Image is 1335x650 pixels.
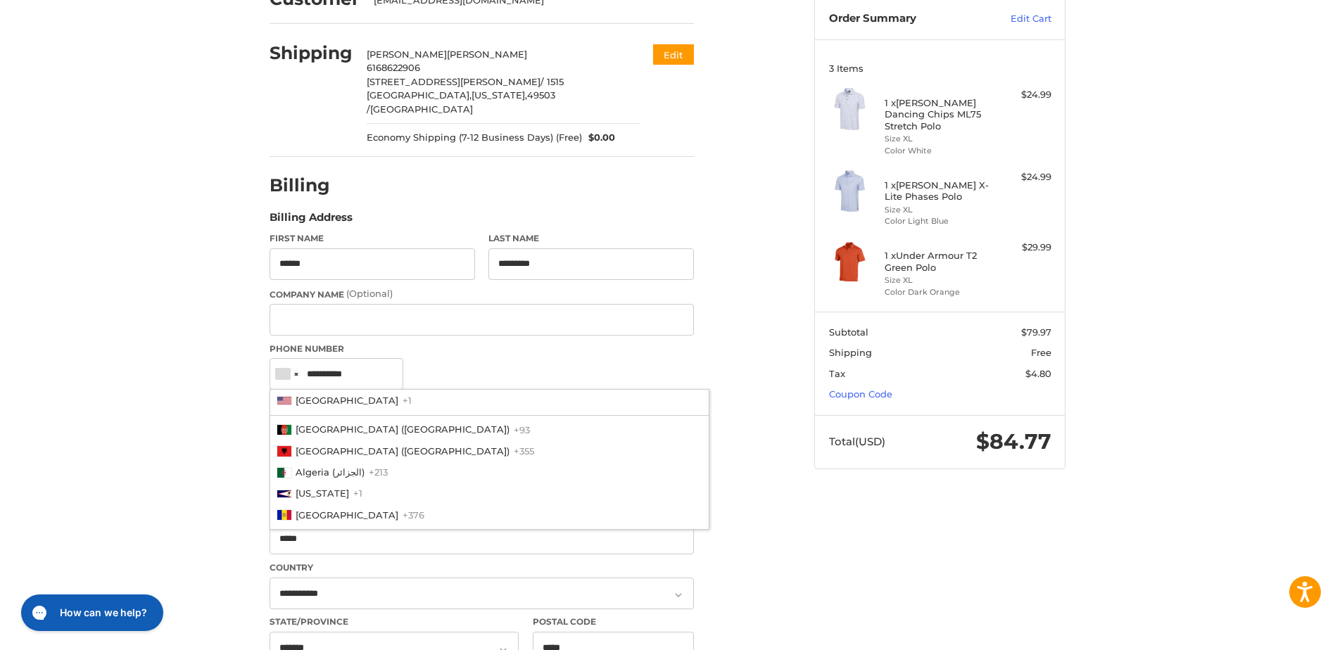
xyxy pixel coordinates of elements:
span: [GEOGRAPHIC_DATA] [296,395,398,406]
li: Size XL [885,204,992,216]
iframe: Gorgias live chat messenger [14,590,167,636]
span: Subtotal [829,326,868,338]
label: First Name [270,232,475,245]
li: Size XL [885,133,992,145]
span: [GEOGRAPHIC_DATA] (‫[GEOGRAPHIC_DATA]‬‎) [296,423,510,435]
span: [STREET_ADDRESS][PERSON_NAME] [367,76,540,87]
button: Edit [653,44,694,65]
span: [PERSON_NAME] [367,49,447,60]
div: $24.99 [996,88,1051,102]
span: $4.80 [1025,368,1051,379]
li: Color White [885,145,992,157]
span: +1 [403,395,412,406]
span: +93 [514,423,530,435]
span: Free [1031,347,1051,358]
li: Size XL [885,274,992,286]
legend: Billing Address [270,210,353,232]
span: +213 [369,466,388,478]
span: [GEOGRAPHIC_DATA] [296,509,398,521]
span: [PERSON_NAME] [447,49,527,60]
span: $0.00 [582,131,616,145]
span: Algeria (‫الجزائر‬‎) [296,466,365,478]
span: [US_STATE], [472,89,527,101]
label: State/Province [270,616,519,628]
h2: Billing [270,174,352,196]
li: Color Light Blue [885,215,992,227]
span: Economy Shipping (7-12 Business Days) (Free) [367,131,582,145]
span: 49503 / [367,89,555,115]
h3: Order Summary [829,12,980,26]
a: Edit Cart [980,12,1051,26]
h4: 1 x Under Armour T2 Green Polo [885,250,992,273]
h4: 1 x [PERSON_NAME] Dancing Chips ML75 Stretch Polo [885,97,992,132]
a: Coupon Code [829,388,892,400]
span: [GEOGRAPHIC_DATA] ([GEOGRAPHIC_DATA]) [296,445,510,457]
span: / 1515 [540,76,564,87]
span: [GEOGRAPHIC_DATA], [367,89,472,101]
label: Last Name [488,232,694,245]
label: Postal Code [533,616,695,628]
li: Color Dark Orange [885,286,992,298]
span: $84.77 [976,428,1051,454]
label: Country [270,561,694,574]
small: (Optional) [346,288,393,299]
div: $29.99 [996,241,1051,255]
h3: 3 Items [829,63,1051,74]
span: +376 [403,509,424,521]
span: 6168622906 [367,62,420,73]
span: [US_STATE] [296,487,349,499]
div: $24.99 [996,170,1051,184]
span: $79.97 [1021,326,1051,338]
label: Company Name [270,287,694,301]
span: Tax [829,368,845,379]
span: +1 [353,487,362,499]
ul: List of countries [270,389,709,530]
h2: Shipping [270,42,353,64]
span: [GEOGRAPHIC_DATA] [370,103,473,115]
h4: 1 x [PERSON_NAME] X-Lite Phases Polo [885,179,992,203]
label: Phone Number [270,343,694,355]
span: Shipping [829,347,872,358]
span: +355 [514,445,534,457]
span: Total (USD) [829,435,885,448]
